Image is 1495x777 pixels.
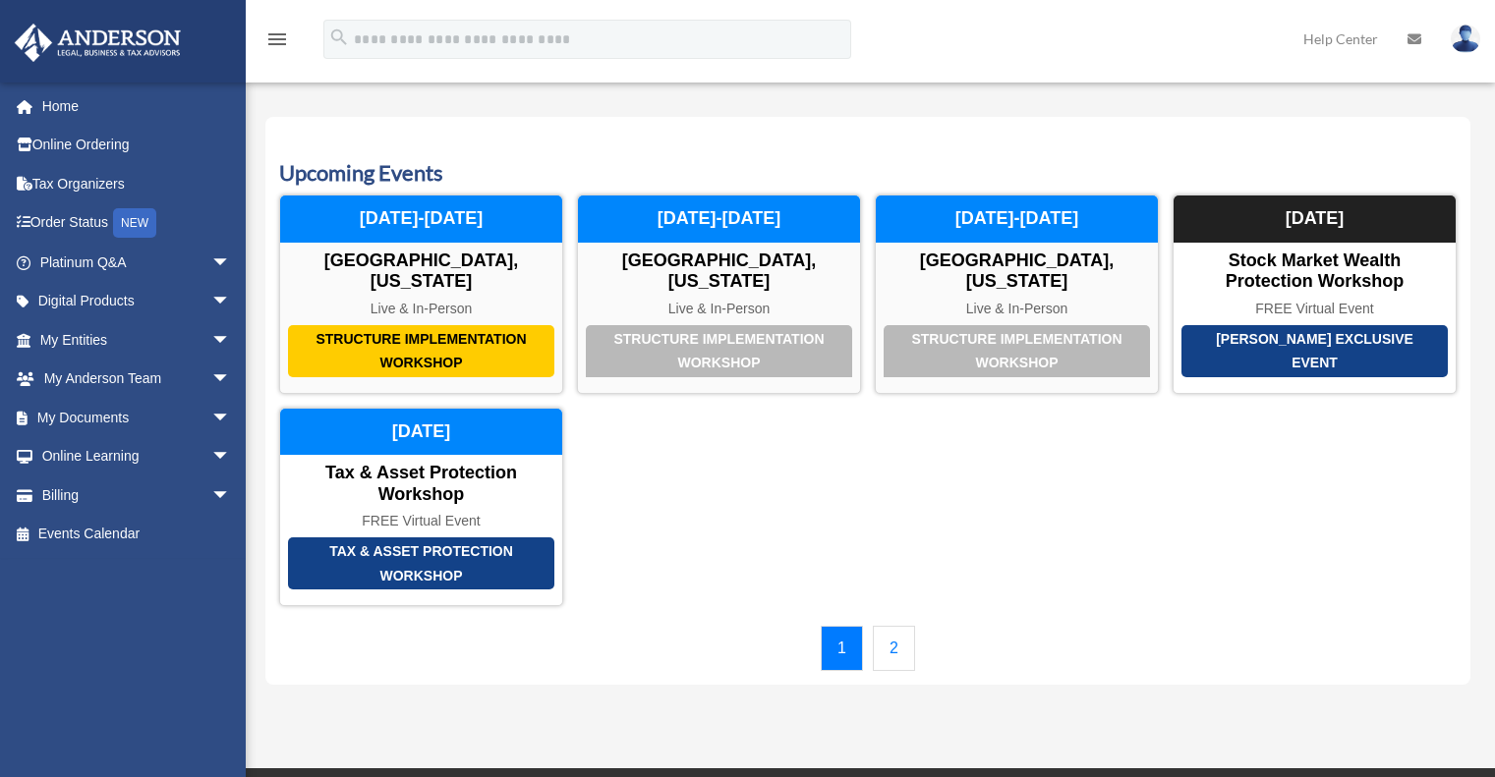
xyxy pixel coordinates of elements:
div: [DATE]-[DATE] [876,195,1158,243]
div: Tax & Asset Protection Workshop [280,463,562,505]
img: Anderson Advisors Platinum Portal [9,24,187,62]
span: arrow_drop_down [211,282,251,322]
span: arrow_drop_down [211,398,251,438]
div: NEW [113,208,156,238]
div: [GEOGRAPHIC_DATA], [US_STATE] [280,250,562,293]
a: 1 [821,626,863,671]
div: FREE Virtual Event [1174,301,1456,317]
a: Structure Implementation Workshop [GEOGRAPHIC_DATA], [US_STATE] Live & In-Person [DATE]-[DATE] [875,194,1159,393]
a: Order StatusNEW [14,203,260,244]
img: User Pic [1451,25,1480,53]
a: Structure Implementation Workshop [GEOGRAPHIC_DATA], [US_STATE] Live & In-Person [DATE]-[DATE] [279,194,563,393]
div: FREE Virtual Event [280,513,562,529]
a: Tax & Asset Protection Workshop Tax & Asset Protection Workshop FREE Virtual Event [DATE] [279,408,563,606]
a: Home [14,86,260,126]
div: Live & In-Person [578,301,860,317]
div: Live & In-Person [280,301,562,317]
a: My Documentsarrow_drop_down [14,398,260,437]
a: menu [265,34,289,51]
span: arrow_drop_down [211,320,251,361]
div: [DATE] [280,409,562,456]
div: [GEOGRAPHIC_DATA], [US_STATE] [876,250,1158,293]
div: [GEOGRAPHIC_DATA], [US_STATE] [578,250,860,293]
a: Online Ordering [14,126,260,165]
a: Digital Productsarrow_drop_down [14,282,260,321]
a: Tax Organizers [14,164,260,203]
div: [DATE] [1174,195,1456,243]
a: My Anderson Teamarrow_drop_down [14,360,260,399]
i: search [328,27,350,48]
div: Structure Implementation Workshop [586,325,852,377]
a: Platinum Q&Aarrow_drop_down [14,243,260,282]
span: arrow_drop_down [211,243,251,283]
div: Stock Market Wealth Protection Workshop [1174,250,1456,293]
span: arrow_drop_down [211,437,251,477]
div: [DATE]-[DATE] [578,195,860,243]
div: [PERSON_NAME] Exclusive Event [1181,325,1448,377]
i: menu [265,28,289,51]
h3: Upcoming Events [279,158,1457,189]
div: Structure Implementation Workshop [288,325,554,377]
a: Events Calendar [14,515,251,554]
a: Structure Implementation Workshop [GEOGRAPHIC_DATA], [US_STATE] Live & In-Person [DATE]-[DATE] [577,194,861,393]
div: Tax & Asset Protection Workshop [288,537,554,589]
a: [PERSON_NAME] Exclusive Event Stock Market Wealth Protection Workshop FREE Virtual Event [DATE] [1173,194,1457,393]
div: Live & In-Person [876,301,1158,317]
div: Structure Implementation Workshop [884,325,1150,377]
span: arrow_drop_down [211,475,251,516]
a: My Entitiesarrow_drop_down [14,320,260,360]
div: [DATE]-[DATE] [280,195,562,243]
a: Online Learningarrow_drop_down [14,437,260,476]
span: arrow_drop_down [211,360,251,400]
a: 2 [873,626,915,671]
a: Billingarrow_drop_down [14,475,260,515]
